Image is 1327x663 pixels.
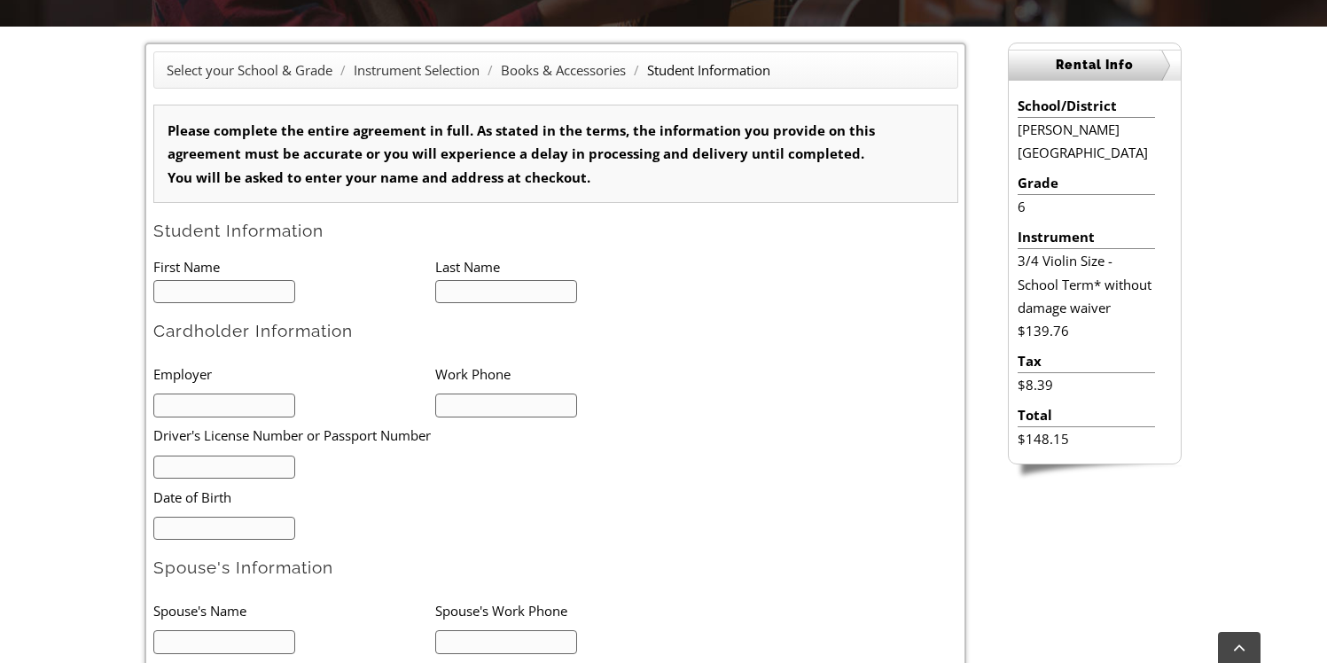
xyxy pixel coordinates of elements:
[1018,249,1155,342] li: 3/4 Violin Size - School Term* without damage waiver $139.76
[1009,50,1181,81] h2: Rental Info
[1018,171,1155,195] li: Grade
[336,61,350,79] span: /
[153,220,958,242] h2: Student Information
[153,592,435,628] li: Spouse's Name
[153,417,660,454] li: Driver's License Number or Passport Number
[153,355,435,392] li: Employer
[153,255,435,278] li: First Name
[1018,427,1155,450] li: $148.15
[435,355,717,392] li: Work Phone
[629,61,644,79] span: /
[435,255,717,278] li: Last Name
[1018,373,1155,396] li: $8.39
[153,479,660,515] li: Date of Birth
[153,320,958,342] h2: Cardholder Information
[483,61,497,79] span: /
[379,4,504,23] select: Zoom
[354,61,480,79] a: Instrument Selection
[1018,195,1155,218] li: 6
[195,4,222,24] span: of 2
[647,58,770,82] li: Student Information
[147,4,195,23] input: Page
[435,592,717,628] li: Spouse's Work Phone
[153,557,958,579] h2: Spouse's Information
[1018,225,1155,249] li: Instrument
[1018,403,1155,427] li: Total
[1018,349,1155,373] li: Tax
[501,61,626,79] a: Books & Accessories
[167,61,332,79] a: Select your School & Grade
[153,105,958,203] div: Please complete the entire agreement in full. As stated in the terms, the information you provide...
[1018,118,1155,165] li: [PERSON_NAME][GEOGRAPHIC_DATA]
[1008,464,1182,480] img: sidebar-footer.png
[1018,94,1155,118] li: School/District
